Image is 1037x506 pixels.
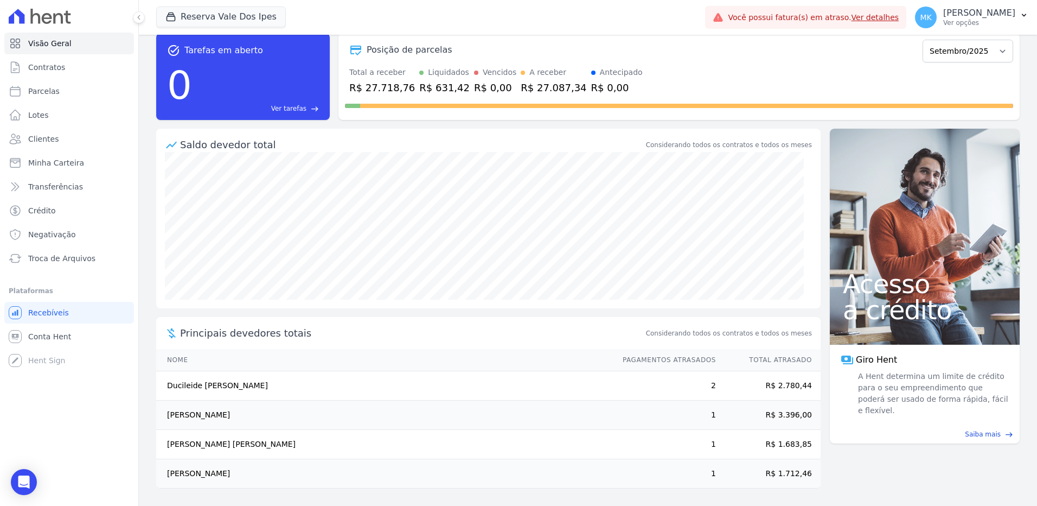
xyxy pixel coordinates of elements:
span: Principais devedores totais [180,326,644,340]
div: R$ 27.718,76 [349,80,415,95]
div: R$ 27.087,34 [521,80,586,95]
span: Lotes [28,110,49,121]
span: a crédito [843,297,1007,323]
span: Conta Hent [28,331,71,342]
td: R$ 1.712,46 [716,459,821,489]
div: Total a receber [349,67,415,78]
span: Crédito [28,205,56,216]
span: Giro Hent [856,353,897,366]
td: 1 [612,459,716,489]
span: Minha Carteira [28,157,84,168]
a: Minha Carteira [4,152,134,174]
span: Ver tarefas [271,104,306,113]
td: [PERSON_NAME] [156,459,612,489]
span: Tarefas em aberto [184,44,263,57]
span: east [1005,431,1013,439]
span: Transferências [28,181,83,192]
a: Saiba mais east [836,429,1013,439]
div: Liquidados [428,67,469,78]
a: Negativação [4,224,134,245]
span: Troca de Arquivos [28,253,95,264]
span: east [311,105,319,113]
span: Parcelas [28,86,60,97]
a: Visão Geral [4,33,134,54]
td: R$ 2.780,44 [716,371,821,401]
a: Crédito [4,200,134,222]
td: [PERSON_NAME] [PERSON_NAME] [156,430,612,459]
div: R$ 0,00 [474,80,516,95]
a: Ver detalhes [852,13,899,22]
div: Plataformas [9,284,130,298]
p: [PERSON_NAME] [943,8,1015,18]
th: Nome [156,349,612,371]
div: Antecipado [600,67,643,78]
th: Total Atrasado [716,349,821,371]
td: R$ 3.396,00 [716,401,821,430]
span: Considerando todos os contratos e todos os meses [646,328,812,338]
span: Recebíveis [28,307,69,318]
th: Pagamentos Atrasados [612,349,716,371]
span: Negativação [28,229,76,240]
div: 0 [167,57,192,113]
span: task_alt [167,44,180,57]
div: R$ 0,00 [591,80,643,95]
div: Open Intercom Messenger [11,469,37,495]
span: Visão Geral [28,38,72,49]
span: Acesso [843,271,1007,297]
a: Clientes [4,128,134,150]
a: Parcelas [4,80,134,102]
td: 1 [612,401,716,430]
a: Lotes [4,104,134,126]
span: Saiba mais [965,429,1001,439]
a: Troca de Arquivos [4,248,134,269]
div: Saldo devedor total [180,137,644,152]
span: MK [920,14,931,21]
p: Ver opções [943,18,1015,27]
div: Considerando todos os contratos e todos os meses [646,140,812,150]
a: Recebíveis [4,302,134,324]
span: Clientes [28,134,59,144]
div: Vencidos [483,67,516,78]
div: A receber [529,67,566,78]
td: 2 [612,371,716,401]
a: Contratos [4,56,134,78]
td: [PERSON_NAME] [156,401,612,430]
a: Transferências [4,176,134,198]
span: Contratos [28,62,65,73]
td: Ducileide [PERSON_NAME] [156,371,612,401]
div: R$ 631,42 [419,80,470,95]
span: Você possui fatura(s) em atraso. [728,12,899,23]
span: A Hent determina um limite de crédito para o seu empreendimento que poderá ser usado de forma ráp... [856,371,1009,416]
button: Reserva Vale Dos Ipes [156,7,286,27]
td: 1 [612,430,716,459]
a: Ver tarefas east [196,104,319,113]
button: MK [PERSON_NAME] Ver opções [906,2,1037,33]
a: Conta Hent [4,326,134,347]
td: R$ 1.683,85 [716,430,821,459]
div: Posição de parcelas [367,43,452,56]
